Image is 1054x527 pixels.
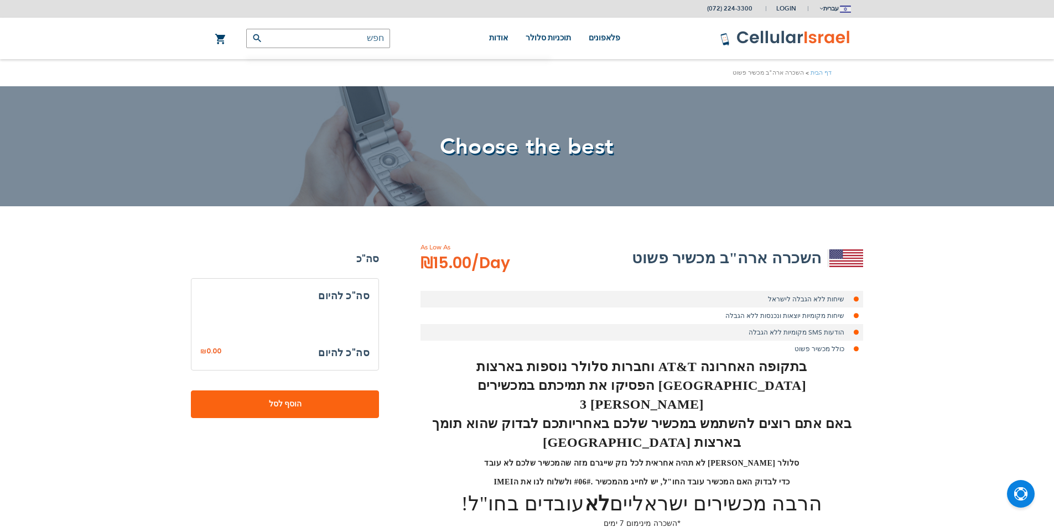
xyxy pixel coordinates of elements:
[489,34,508,42] span: אודות
[707,4,752,13] a: (072) 224-3300
[246,29,390,48] input: חפש
[829,249,863,267] img: השכרה ארה
[589,18,620,59] a: פלאפונים
[420,490,863,518] h2: הרבה מכשירים ישראליים עובדים בחו"ל!
[318,345,370,361] h3: סה"כ להיום
[589,34,620,42] span: פלאפונים
[840,6,851,13] img: Jerusalem
[720,30,851,46] img: לוגו סלולר ישראל
[484,459,799,467] strong: סלולר [PERSON_NAME] לא תהיה אחראית לכל נזק שייגרם מזה שהמכשיר שלכם לא עובד
[432,416,851,450] strong: באם אתם רוצים להשתמש במכשיר שלכם באחריותכם לבדוק שהוא תומך בארצות [GEOGRAPHIC_DATA]
[471,252,510,274] span: /Day
[776,4,796,13] span: Login
[206,346,221,356] span: 0.00
[494,478,790,486] strong: כדי לבדוק האם המכשיר עובד החו"ל, יש לחייג מהמכשיר .#06# ולשלוח לנו את הIMEI
[818,1,851,17] button: עברית
[200,347,206,357] span: ₪
[585,493,610,515] strong: לא
[489,18,508,59] a: אודות
[476,359,807,412] strong: בתקופה האחרונה AT&T וחברות סלולר נוספות בארצות [GEOGRAPHIC_DATA] הפסיקו את תמיכתם במכשירים [PERSO...
[200,288,370,304] h3: סה"כ להיום
[420,324,863,341] li: הודעות SMS מקומיות ללא הגבלה
[191,251,379,267] strong: סה"כ
[526,18,572,59] a: תוכניות סלולר
[420,242,540,252] span: As Low As
[733,67,811,78] li: השכרה ארה"ב מכשיר פשוט
[526,34,572,42] span: תוכניות סלולר
[632,247,822,269] h2: השכרה ארה"ב מכשיר פשוט
[811,69,832,77] a: דף הבית
[420,307,863,324] li: שיחות מקומיות יוצאות ונכנסות ללא הגבלה
[420,252,510,274] span: ₪15.00
[440,132,614,162] span: Choose the best
[191,390,379,418] button: הוסף לסל
[227,398,342,410] span: הוסף לסל
[420,341,863,357] li: כולל מכשיר פשוט
[420,291,863,307] li: שיחות ללא הגבלה לישראל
